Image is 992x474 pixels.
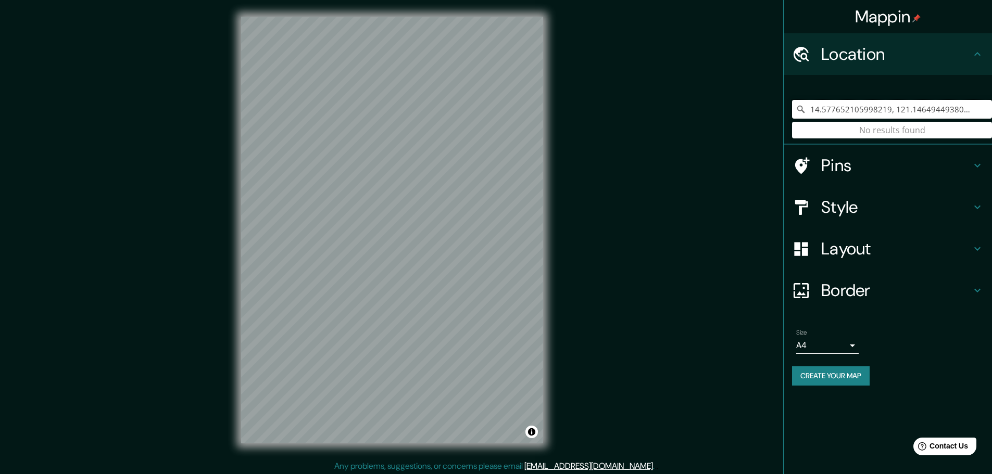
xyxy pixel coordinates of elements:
[821,280,971,301] h4: Border
[524,460,653,471] a: [EMAIL_ADDRESS][DOMAIN_NAME]
[912,14,921,22] img: pin-icon.png
[899,433,981,463] iframe: Help widget launcher
[792,122,992,138] div: No results found
[784,145,992,186] div: Pins
[792,100,992,119] input: Pick your city or area
[792,366,870,386] button: Create your map
[796,337,859,354] div: A4
[655,460,656,472] div: .
[525,426,538,438] button: Toggle attribution
[784,228,992,270] div: Layout
[784,186,992,228] div: Style
[241,17,543,443] canvas: Map
[821,197,971,217] h4: Style
[796,328,807,337] label: Size
[821,238,971,259] h4: Layout
[821,44,971,65] h4: Location
[784,33,992,75] div: Location
[334,460,655,472] p: Any problems, suggestions, or concerns please email .
[656,460,658,472] div: .
[784,270,992,311] div: Border
[855,6,921,27] h4: Mappin
[821,155,971,176] h4: Pins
